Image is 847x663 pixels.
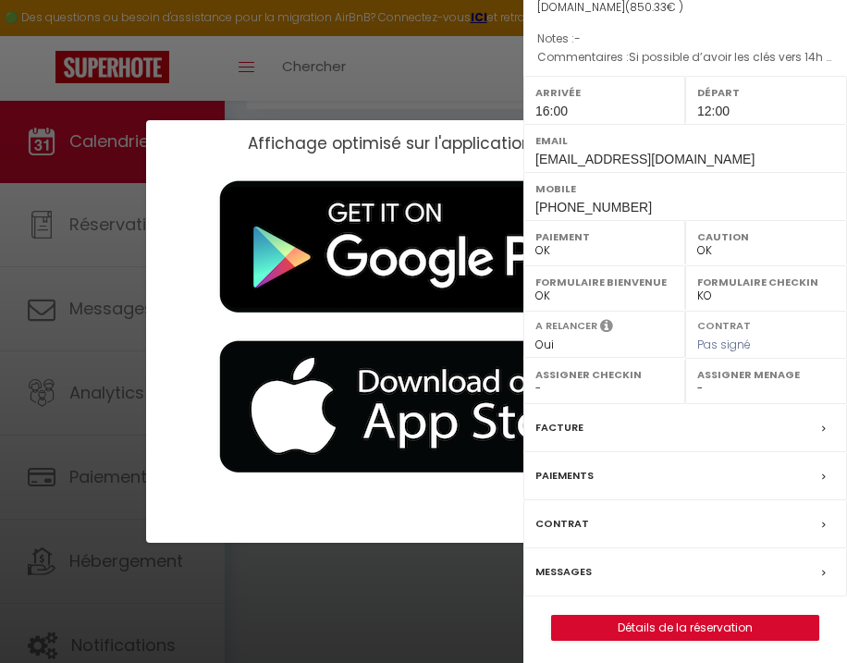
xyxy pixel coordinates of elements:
label: Contrat [697,318,751,330]
label: Arrivée [535,83,673,102]
span: 16:00 [535,104,568,118]
label: Formulaire Checkin [697,273,835,291]
label: Messages [535,562,592,582]
span: - [574,31,581,46]
h2: Affichage optimisé sur l'application mobile [248,134,591,153]
label: A relancer [535,318,597,334]
label: Paiement [535,227,673,246]
button: Ouvrir le widget de chat LiveChat [15,7,70,63]
i: Sélectionner OUI si vous souhaiter envoyer les séquences de messages post-checkout [600,318,613,338]
a: Détails de la réservation [552,616,818,640]
label: Caution [697,227,835,246]
label: Email [535,131,835,150]
label: Contrat [535,514,589,534]
span: [EMAIL_ADDRESS][DOMAIN_NAME] [535,152,755,166]
span: Pas signé [697,337,751,352]
img: playMarket [192,167,655,327]
label: Départ [697,83,835,102]
p: Commentaires : [537,48,833,67]
label: Mobile [535,179,835,198]
span: 12:00 [697,104,730,118]
label: Assigner Menage [697,365,835,384]
p: Notes : [537,30,833,48]
img: appStore [192,327,655,487]
label: Formulaire Bienvenue [535,273,673,291]
label: Assigner Checkin [535,365,673,384]
span: [PHONE_NUMBER] [535,200,652,215]
button: Détails de la réservation [551,615,819,641]
label: Paiements [535,466,594,485]
label: Facture [535,418,583,437]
